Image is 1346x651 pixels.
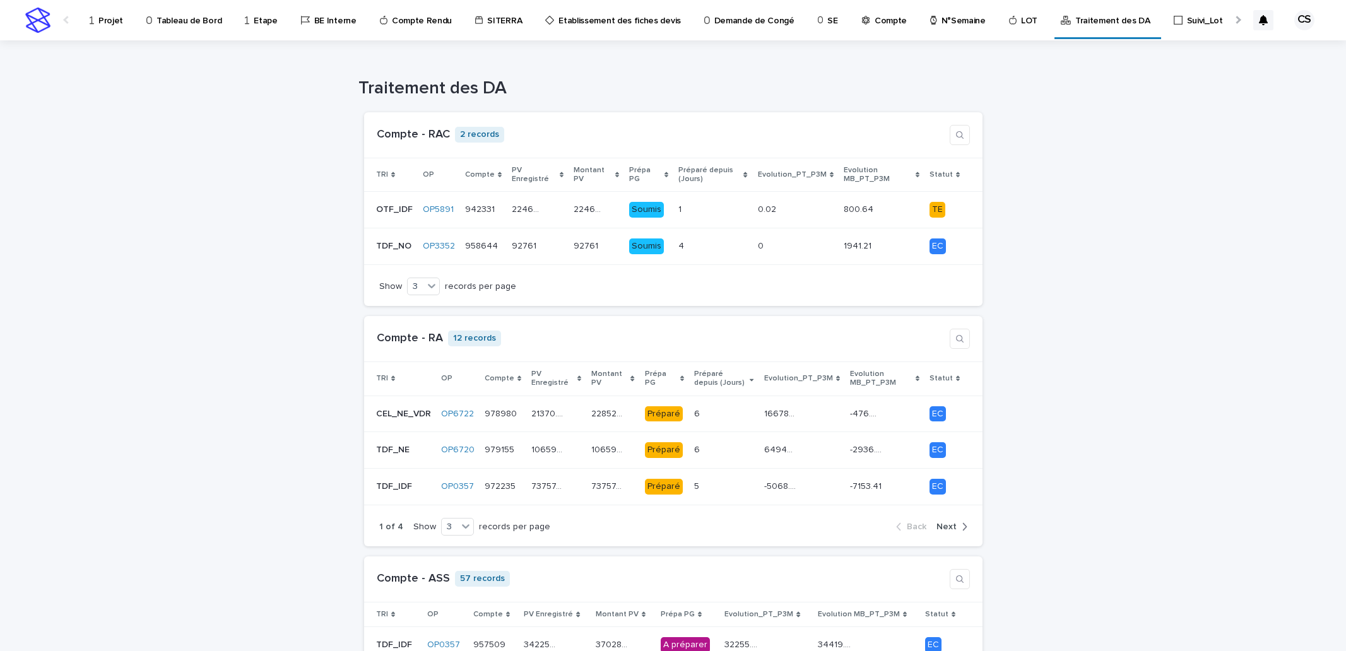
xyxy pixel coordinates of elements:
[441,481,474,492] a: OP0357
[591,406,625,419] p: 22852.03
[596,637,634,650] p: 370283.97
[442,520,458,534] div: 3
[844,238,874,252] p: 1941.21
[364,228,983,265] tr: TDF_NOTDF_NO OP3352 958644958644 9276192761 9276192761 Soumis44 00 1941.211941.21 EC
[925,607,948,621] p: Statut
[376,372,388,385] p: TRI
[930,372,953,385] p: Statut
[376,479,415,492] p: TDF_IDF
[844,163,912,187] p: Evolution MB_PT_P3M
[423,168,434,182] p: OP
[512,163,557,187] p: PV Enregistré
[377,332,443,344] a: Compte - RA
[441,409,474,419] a: OP6722
[531,442,565,455] p: 106592.51
[364,192,983,228] tr: OTF_IDFOTF_IDF OP5891 942331942331 224621.02224621.02 224621.02224621.02 Soumis11 0.020.02 800.64...
[930,238,946,254] div: EC
[465,238,500,252] p: 958644
[758,238,766,252] p: 0
[850,406,884,419] p: -476.44
[930,202,945,218] div: TE
[427,607,439,621] p: OP
[574,202,608,215] p: 224621.02
[448,331,501,346] p: 12 records
[629,238,664,254] div: Soumis
[379,522,403,532] p: 1 of 4
[645,406,683,422] div: Préparé
[25,8,50,33] img: stacker-logo-s-only.png
[758,202,779,215] p: 0.02
[427,640,460,650] a: OP0357
[661,607,695,621] p: Prépa PG
[574,163,612,187] p: Montant PV
[764,442,798,455] p: 64945.51
[445,281,516,292] p: records per page
[485,479,518,492] p: 972235
[850,442,884,455] p: -2936.97
[850,479,884,492] p: -7153.41
[376,607,388,621] p: TRI
[524,637,562,650] p: 342258.57
[485,406,519,419] p: 978980
[376,238,414,252] p: TDF_NO
[596,607,639,621] p: Montant PV
[907,522,926,531] span: Back
[376,168,388,182] p: TRI
[764,479,798,492] p: -5068.56
[678,202,684,215] p: 1
[694,442,702,455] p: 6
[645,442,683,458] div: Préparé
[724,637,762,650] p: 32255.97
[376,406,434,419] p: CEL_NE_VDR
[645,479,683,495] div: Préparé
[423,204,454,215] a: OP5891
[844,202,876,215] p: 800.64
[531,406,565,419] p: 21370.27
[694,367,747,390] p: Préparé depuis (Jours)
[629,163,661,187] p: Prépa PG
[379,281,402,292] p: Show
[931,521,967,532] button: Next
[485,442,517,455] p: 979155
[818,607,900,621] p: Evolution MB_PT_P3M
[764,406,798,419] p: 16678.03
[364,432,983,469] tr: TDF_NETDF_NE OP6720 979155979155 106592.51106592.51 106592.51106592.51 Préparé66 64945.5164945.51...
[376,442,412,455] p: TDF_NE
[758,168,827,182] p: Evolution_PT_P3M
[377,129,450,140] a: Compte - RAC
[455,127,504,143] p: 2 records
[850,367,912,390] p: Evolution MB_PT_P3M
[678,238,687,252] p: 4
[512,238,539,252] p: 92761
[512,202,546,215] p: 224621.02
[724,607,793,621] p: Evolution_PT_P3M
[1294,10,1314,30] div: CS
[531,479,565,492] p: 73757.44
[936,522,957,531] span: Next
[485,372,514,385] p: Compte
[694,479,702,492] p: 5
[678,163,740,187] p: Préparé depuis (Jours)
[465,202,497,215] p: 942331
[364,396,983,432] tr: CEL_NE_VDRCEL_NE_VDR OP6722 978980978980 21370.2721370.27 22852.0322852.03 Préparé66 16678.031667...
[376,637,415,650] p: TDF_IDF
[473,637,508,650] p: 957509
[358,78,977,100] h1: Traitement des DA
[524,607,573,621] p: PV Enregistré
[473,607,503,621] p: Compte
[377,573,450,584] a: Compte - ASS
[591,367,628,390] p: Montant PV
[629,202,664,218] div: Soumis
[441,445,475,455] a: OP6720
[423,241,455,252] a: OP3352
[930,168,953,182] p: Statut
[465,168,495,182] p: Compte
[818,637,856,650] p: 34419.45
[930,406,946,422] div: EC
[531,367,574,390] p: PV Enregistré
[591,479,625,492] p: 73757.44
[479,522,550,532] p: records per page
[896,521,931,532] button: Back
[441,372,452,385] p: OP
[376,202,415,215] p: OTF_IDF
